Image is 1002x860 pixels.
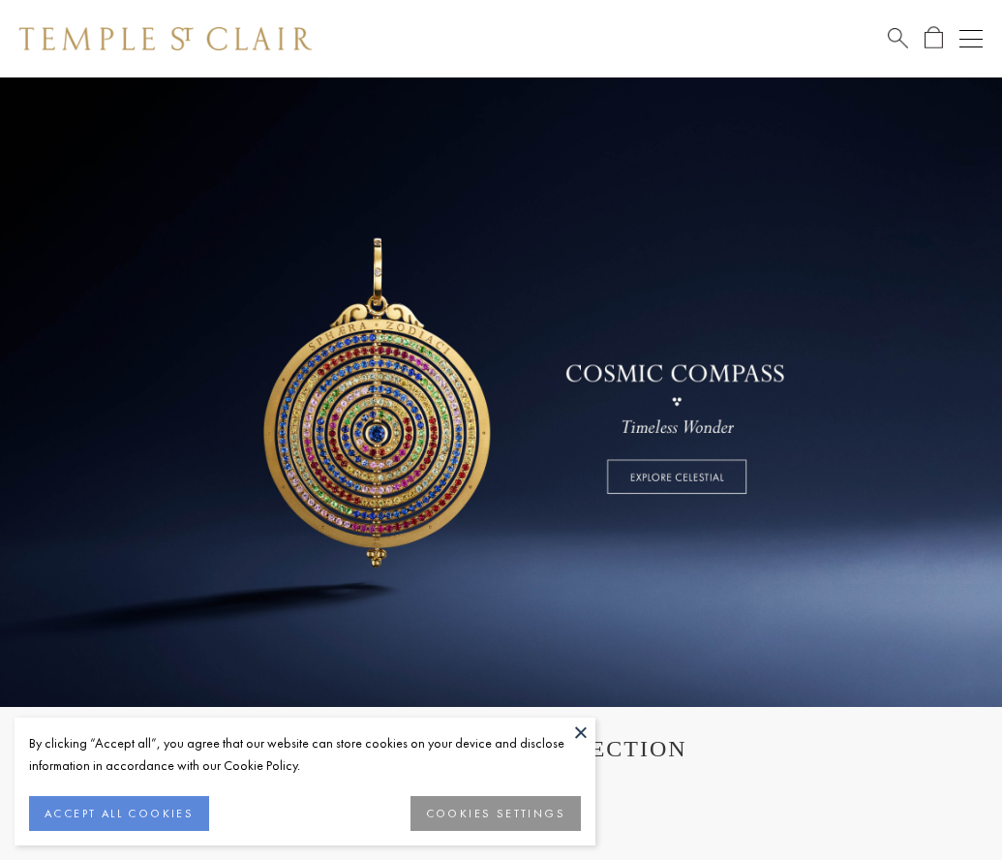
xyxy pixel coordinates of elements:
a: Open Shopping Bag [925,26,943,50]
img: Temple St. Clair [19,27,312,50]
a: Search [888,26,908,50]
div: By clicking “Accept all”, you agree that our website can store cookies on your device and disclos... [29,732,581,777]
button: COOKIES SETTINGS [410,796,581,831]
button: Open navigation [959,27,983,50]
button: ACCEPT ALL COOKIES [29,796,209,831]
